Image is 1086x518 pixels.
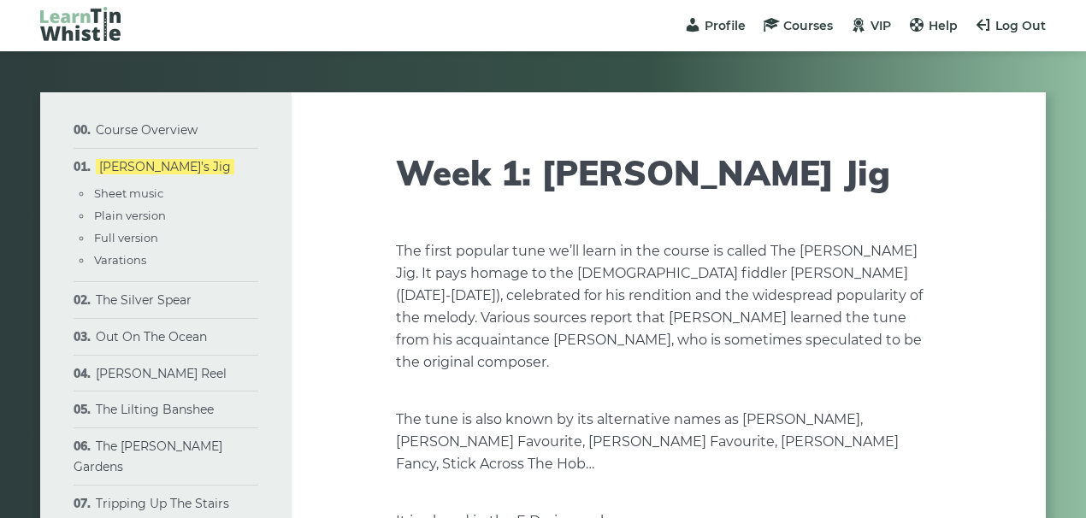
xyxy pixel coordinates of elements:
[705,18,746,33] span: Profile
[96,159,234,174] a: [PERSON_NAME]’s Jig
[96,496,229,511] a: Tripping Up The Stairs
[94,231,158,244] a: Full version
[763,18,833,33] a: Courses
[396,240,941,374] p: The first popular tune we’ll learn in the course is called The [PERSON_NAME] Jig. It pays homage ...
[96,122,198,138] a: Course Overview
[929,18,958,33] span: Help
[96,402,214,417] a: The Lilting Banshee
[96,329,207,344] a: Out On The Ocean
[94,253,146,267] a: Varations
[96,292,192,308] a: The Silver Spear
[74,439,222,474] a: The [PERSON_NAME] Gardens
[94,209,166,222] a: Plain version
[396,152,941,193] h1: Week 1: [PERSON_NAME] Jig
[995,18,1046,33] span: Log Out
[40,7,121,41] img: LearnTinWhistle.com
[396,409,941,475] p: The tune is also known by its alternative names as [PERSON_NAME], [PERSON_NAME] Favourite, [PERSO...
[96,366,227,381] a: [PERSON_NAME] Reel
[94,186,163,200] a: Sheet music
[783,18,833,33] span: Courses
[975,18,1046,33] a: Log Out
[850,18,891,33] a: VIP
[908,18,958,33] a: Help
[871,18,891,33] span: VIP
[684,18,746,33] a: Profile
